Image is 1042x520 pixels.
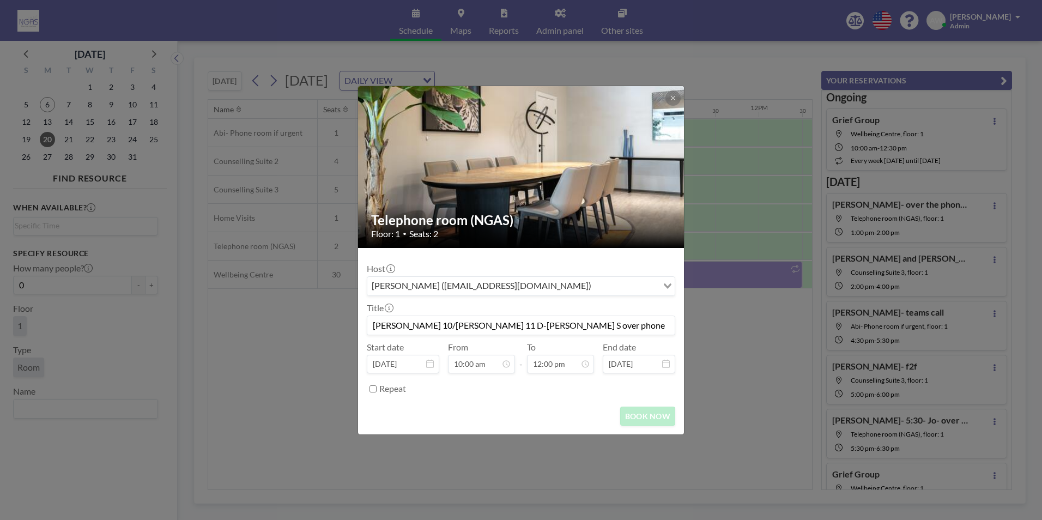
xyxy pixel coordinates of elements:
label: Title [367,303,392,313]
span: • [403,229,407,238]
img: 537.jpg [358,58,685,276]
span: Floor: 1 [371,228,400,239]
label: To [527,342,536,353]
h2: Telephone room (NGAS) [371,212,672,228]
span: [PERSON_NAME] ([EMAIL_ADDRESS][DOMAIN_NAME]) [369,279,593,293]
span: Seats: 2 [409,228,438,239]
label: End date [603,342,636,353]
label: From [448,342,468,353]
label: Repeat [379,383,406,394]
input: Abi's reservation [367,316,675,335]
button: BOOK NOW [620,407,675,426]
input: Search for option [595,279,657,293]
div: Search for option [367,277,675,295]
label: Host [367,263,394,274]
span: - [519,346,523,370]
label: Start date [367,342,404,353]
